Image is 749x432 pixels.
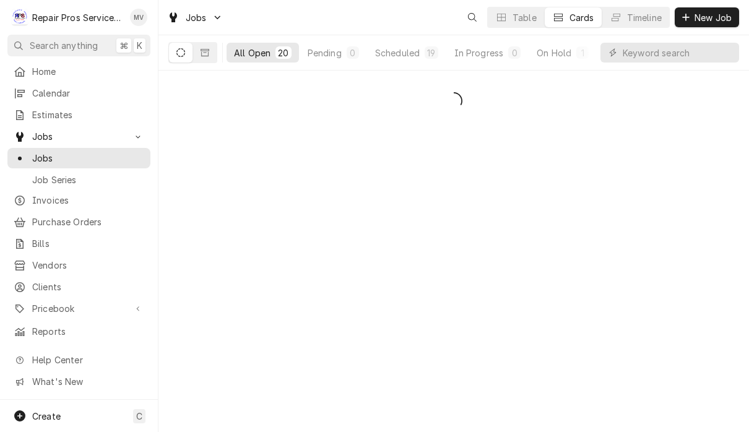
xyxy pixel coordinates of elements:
[137,39,142,52] span: K
[7,126,150,147] a: Go to Jobs
[7,321,150,342] a: Reports
[130,9,147,26] div: MV
[537,46,571,59] div: On Hold
[32,353,143,366] span: Help Center
[7,255,150,275] a: Vendors
[454,46,504,59] div: In Progress
[7,212,150,232] a: Purchase Orders
[427,46,435,59] div: 19
[513,11,537,24] div: Table
[32,302,126,315] span: Pricebook
[32,152,144,165] span: Jobs
[162,7,228,28] a: Go to Jobs
[32,87,144,100] span: Calendar
[32,375,143,388] span: What's New
[234,46,271,59] div: All Open
[32,259,144,272] span: Vendors
[119,39,128,52] span: ⌘
[32,280,144,293] span: Clients
[30,39,98,52] span: Search anything
[32,411,61,421] span: Create
[32,237,144,250] span: Bills
[627,11,662,24] div: Timeline
[308,46,342,59] div: Pending
[7,298,150,319] a: Go to Pricebook
[462,7,482,27] button: Open search
[32,215,144,228] span: Purchase Orders
[445,88,462,114] span: Loading...
[32,65,144,78] span: Home
[7,190,150,210] a: Invoices
[11,9,28,26] div: R
[136,410,142,423] span: C
[7,148,150,168] a: Jobs
[32,325,144,338] span: Reports
[32,194,144,207] span: Invoices
[32,108,144,121] span: Estimates
[7,105,150,125] a: Estimates
[349,46,357,59] div: 0
[7,61,150,82] a: Home
[375,46,420,59] div: Scheduled
[278,46,288,59] div: 20
[11,9,28,26] div: Repair Pros Services Inc's Avatar
[7,371,150,392] a: Go to What's New
[186,11,207,24] span: Jobs
[579,46,586,59] div: 1
[623,43,733,63] input: Keyword search
[7,83,150,103] a: Calendar
[692,11,734,24] span: New Job
[32,173,144,186] span: Job Series
[32,130,126,143] span: Jobs
[130,9,147,26] div: Mindy Volker's Avatar
[7,277,150,297] a: Clients
[511,46,518,59] div: 0
[7,35,150,56] button: Search anything⌘K
[675,7,739,27] button: New Job
[569,11,594,24] div: Cards
[7,350,150,370] a: Go to Help Center
[158,88,749,114] div: All Open Jobs List Loading
[32,11,123,24] div: Repair Pros Services Inc
[7,233,150,254] a: Bills
[7,170,150,190] a: Job Series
